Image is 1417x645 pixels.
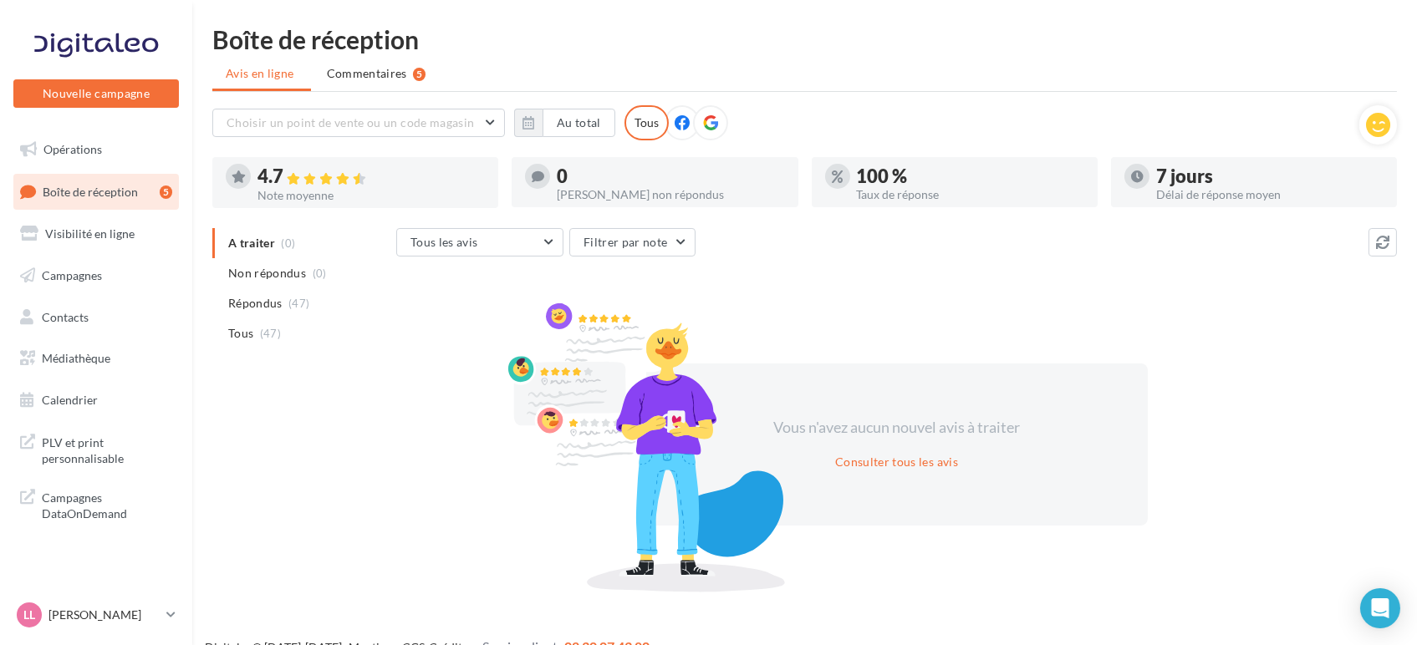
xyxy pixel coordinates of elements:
[327,65,407,82] span: Commentaires
[43,184,138,198] span: Boîte de réception
[557,167,784,185] div: 0
[212,27,1397,52] div: Boîte de réception
[753,417,1041,439] div: Vous n'avez aucun nouvel avis à traiter
[10,300,182,335] a: Contacts
[543,109,615,137] button: Au total
[42,486,172,522] span: Campagnes DataOnDemand
[228,265,306,282] span: Non répondus
[569,228,696,256] button: Filtrer par note
[42,393,98,407] span: Calendrier
[10,424,182,474] a: PLV et print personnalisable
[227,115,474,130] span: Choisir un point de vente ou un code magasin
[48,607,160,623] p: [PERSON_NAME]
[13,79,179,108] button: Nouvelle campagne
[10,258,182,293] a: Campagnes
[228,325,253,342] span: Tous
[42,309,89,323] span: Contacts
[288,297,309,310] span: (47)
[857,167,1084,185] div: 100 %
[23,607,35,623] span: LL
[42,431,172,467] span: PLV et print personnalisable
[1360,588,1400,628] div: Open Intercom Messenger
[413,68,426,81] div: 5
[514,109,615,137] button: Au total
[228,295,283,312] span: Répondus
[43,142,102,156] span: Opérations
[13,599,179,631] a: LL [PERSON_NAME]
[257,167,485,186] div: 4.7
[260,327,281,340] span: (47)
[557,189,784,201] div: [PERSON_NAME] non répondus
[313,267,327,280] span: (0)
[857,189,1084,201] div: Taux de réponse
[10,480,182,529] a: Campagnes DataOnDemand
[1156,167,1384,185] div: 7 jours
[10,341,182,376] a: Médiathèque
[10,216,182,251] a: Visibilité en ligne
[42,351,110,365] span: Médiathèque
[624,105,669,140] div: Tous
[410,235,478,249] span: Tous les avis
[828,452,965,472] button: Consulter tous les avis
[257,190,485,201] div: Note moyenne
[45,226,135,241] span: Visibilité en ligne
[10,383,182,418] a: Calendrier
[1156,189,1384,201] div: Délai de réponse moyen
[10,132,182,167] a: Opérations
[160,185,172,199] div: 5
[396,228,563,256] button: Tous les avis
[42,268,102,282] span: Campagnes
[10,174,182,210] a: Boîte de réception5
[212,109,505,137] button: Choisir un point de vente ou un code magasin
